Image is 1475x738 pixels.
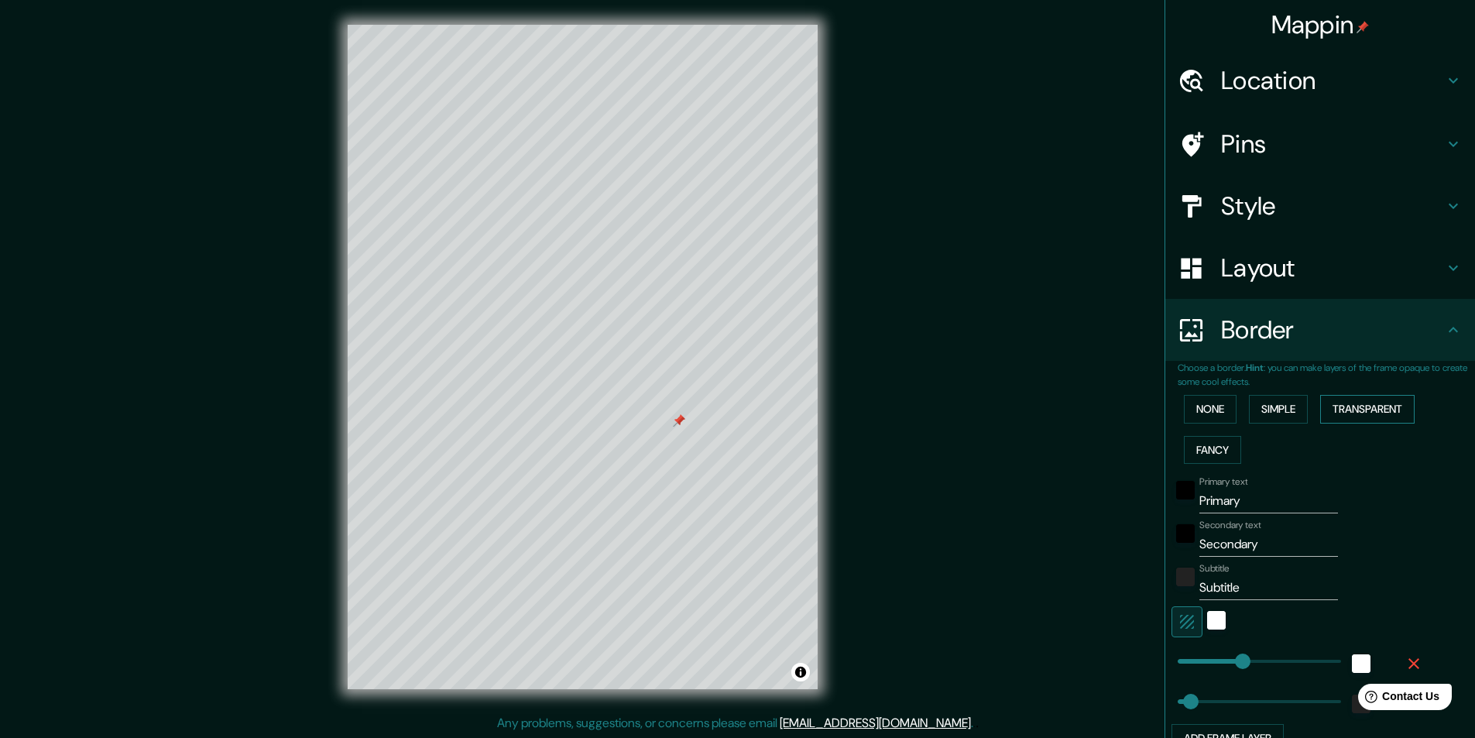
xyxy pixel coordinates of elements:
[1176,481,1195,499] button: black
[1184,395,1237,424] button: None
[1207,611,1226,630] button: white
[1249,395,1308,424] button: Simple
[791,663,810,681] button: Toggle attribution
[1184,436,1241,465] button: Fancy
[1320,395,1415,424] button: Transparent
[1221,191,1444,221] h4: Style
[1165,299,1475,361] div: Border
[1221,129,1444,160] h4: Pins
[1199,519,1261,532] label: Secondary text
[973,714,976,733] div: .
[1352,654,1370,673] button: white
[1221,252,1444,283] h4: Layout
[1337,678,1458,721] iframe: Help widget launcher
[1199,475,1247,489] label: Primary text
[1357,21,1369,33] img: pin-icon.png
[1271,9,1370,40] h4: Mappin
[1176,568,1195,586] button: color-222222
[1176,524,1195,543] button: black
[1165,237,1475,299] div: Layout
[1178,361,1475,389] p: Choose a border. : you can make layers of the frame opaque to create some cool effects.
[1221,314,1444,345] h4: Border
[1199,562,1230,575] label: Subtitle
[1165,50,1475,112] div: Location
[780,715,971,731] a: [EMAIL_ADDRESS][DOMAIN_NAME]
[976,714,979,733] div: .
[497,714,973,733] p: Any problems, suggestions, or concerns please email .
[1246,362,1264,374] b: Hint
[1165,175,1475,237] div: Style
[1165,113,1475,175] div: Pins
[1221,65,1444,96] h4: Location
